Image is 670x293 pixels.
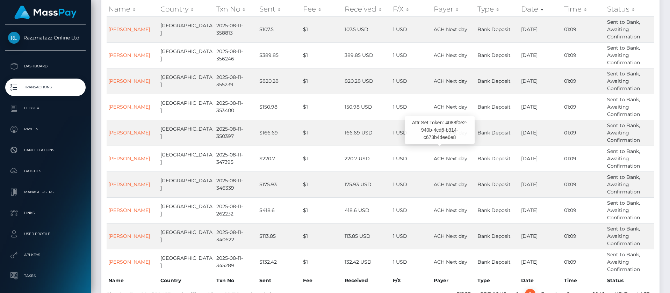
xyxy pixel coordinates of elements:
[605,223,654,249] td: Sent to Bank, Awaiting Confirmation
[301,275,343,286] th: Fee
[107,275,159,286] th: Name
[301,42,343,68] td: $1
[258,223,301,249] td: $113.85
[391,2,432,16] th: F/X: activate to sort column ascending
[391,68,432,94] td: 1 USD
[519,94,562,120] td: [DATE]
[605,171,654,197] td: Sent to Bank, Awaiting Confirmation
[605,68,654,94] td: Sent to Bank, Awaiting Confirmation
[159,2,215,16] th: Country: activate to sort column ascending
[434,207,467,213] span: ACH Next day
[258,197,301,223] td: $418.6
[519,171,562,197] td: [DATE]
[108,130,150,136] a: [PERSON_NAME]
[562,42,605,68] td: 01:09
[301,171,343,197] td: $1
[5,100,86,117] a: Ledger
[159,94,215,120] td: [GEOGRAPHIC_DATA]
[562,16,605,42] td: 01:09
[562,197,605,223] td: 01:09
[258,171,301,197] td: $175.93
[434,78,467,84] span: ACH Next day
[434,52,467,58] span: ACH Next day
[258,68,301,94] td: $820.28
[108,104,150,110] a: [PERSON_NAME]
[159,120,215,146] td: [GEOGRAPHIC_DATA]
[5,141,86,159] a: Cancellations
[519,223,562,249] td: [DATE]
[391,223,432,249] td: 1 USD
[476,94,519,120] td: Bank Deposit
[8,124,83,134] p: Payees
[301,68,343,94] td: $1
[5,225,86,243] a: User Profile
[159,171,215,197] td: [GEOGRAPHIC_DATA]
[343,2,391,16] th: Received: activate to sort column ascending
[605,16,654,42] td: Sent to Bank, Awaiting Confirmation
[519,68,562,94] td: [DATE]
[108,26,150,32] a: [PERSON_NAME]
[432,2,476,16] th: Payer: activate to sort column ascending
[519,197,562,223] td: [DATE]
[605,249,654,275] td: Sent to Bank, Awaiting Confirmation
[391,249,432,275] td: 1 USD
[8,208,83,218] p: Links
[8,32,20,44] img: Razzmatazz Online Ltd
[301,120,343,146] td: $1
[391,197,432,223] td: 1 USD
[562,68,605,94] td: 01:09
[605,94,654,120] td: Sent to Bank, Awaiting Confirmation
[519,120,562,146] td: [DATE]
[343,16,391,42] td: 107.5 USD
[562,94,605,120] td: 01:09
[476,223,519,249] td: Bank Deposit
[562,249,605,275] td: 01:09
[391,42,432,68] td: 1 USD
[215,223,258,249] td: 2025-08-11-340622
[432,275,476,286] th: Payer
[215,120,258,146] td: 2025-08-11-350397
[519,16,562,42] td: [DATE]
[391,16,432,42] td: 1 USD
[519,275,562,286] th: Date
[301,223,343,249] td: $1
[391,275,432,286] th: F/X
[14,6,77,19] img: MassPay Logo
[343,197,391,223] td: 418.6 USD
[476,249,519,275] td: Bank Deposit
[258,94,301,120] td: $150.98
[343,42,391,68] td: 389.85 USD
[605,197,654,223] td: Sent to Bank, Awaiting Confirmation
[159,249,215,275] td: [GEOGRAPHIC_DATA]
[562,275,605,286] th: Time
[562,223,605,249] td: 01:09
[215,2,258,16] th: Txn No: activate to sort column ascending
[5,35,86,41] span: Razzmatazz Online Ltd
[215,171,258,197] td: 2025-08-11-346339
[108,52,150,58] a: [PERSON_NAME]
[476,16,519,42] td: Bank Deposit
[343,146,391,171] td: 220.7 USD
[215,197,258,223] td: 2025-08-11-262232
[391,171,432,197] td: 1 USD
[8,271,83,281] p: Taxes
[215,275,258,286] th: Txn No
[476,197,519,223] td: Bank Deposit
[301,249,343,275] td: $1
[108,155,150,162] a: [PERSON_NAME]
[562,146,605,171] td: 01:09
[476,146,519,171] td: Bank Deposit
[434,155,467,162] span: ACH Next day
[434,181,467,188] span: ACH Next day
[215,68,258,94] td: 2025-08-11-355239
[159,16,215,42] td: [GEOGRAPHIC_DATA]
[343,120,391,146] td: 166.69 USD
[405,116,475,144] div: Attr Set Token: 4088f0e2-940b-4cd6-b314-c673b4dee6e8
[8,166,83,176] p: Batches
[108,233,150,239] a: [PERSON_NAME]
[562,120,605,146] td: 01:09
[5,204,86,222] a: Links
[258,146,301,171] td: $220.7
[562,171,605,197] td: 01:09
[108,259,150,265] a: [PERSON_NAME]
